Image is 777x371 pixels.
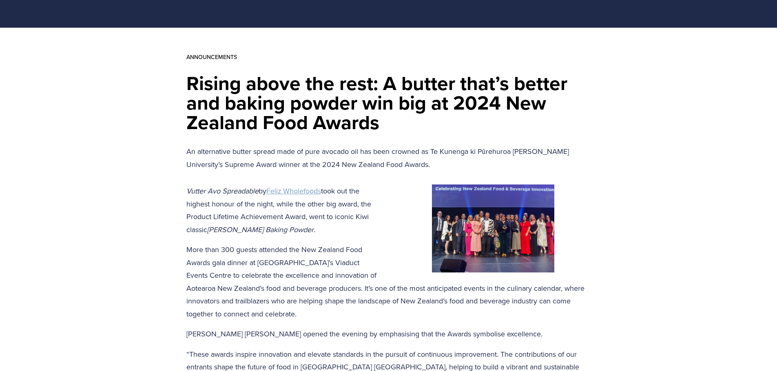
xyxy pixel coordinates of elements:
h1: Rising above the rest: A butter that’s better and baking powder win big at 2024 New Zealand Food ... [186,73,591,132]
p: An alternative butter spread made of pure avocado oil has been crowned as Te Kunenga ki Pūrehuroa... [186,145,591,171]
a: Announcements [186,53,237,61]
p: More than 300 guests attended the New Zealand Food Awards gala dinner at [GEOGRAPHIC_DATA]’s Viad... [186,243,591,320]
em: [PERSON_NAME] Baking Powder [207,224,314,235]
em: Avo Spreadable [208,186,259,196]
em: Vutter [186,186,206,196]
a: Feliz Wholefoods [266,186,321,196]
p: by took out the highest honour of the night, while the other big award, the Product Lifetime Achi... [186,184,591,236]
p: [PERSON_NAME] [PERSON_NAME] opened the evening by emphasising that the Awards symbolise excellence. [186,327,591,340]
